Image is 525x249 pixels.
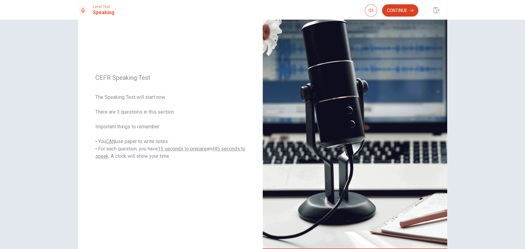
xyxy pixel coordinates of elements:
span: The Speaking Test will start now. There are 3 questions in this section. Important things to reme... [95,94,245,160]
h1: Speaking [93,9,114,16]
u: CAN [106,138,115,144]
u: 15 seconds to prepare [158,146,207,152]
span: CEFR Speaking Test [95,74,245,81]
span: Level Test [93,5,114,9]
button: Continue [382,4,418,17]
